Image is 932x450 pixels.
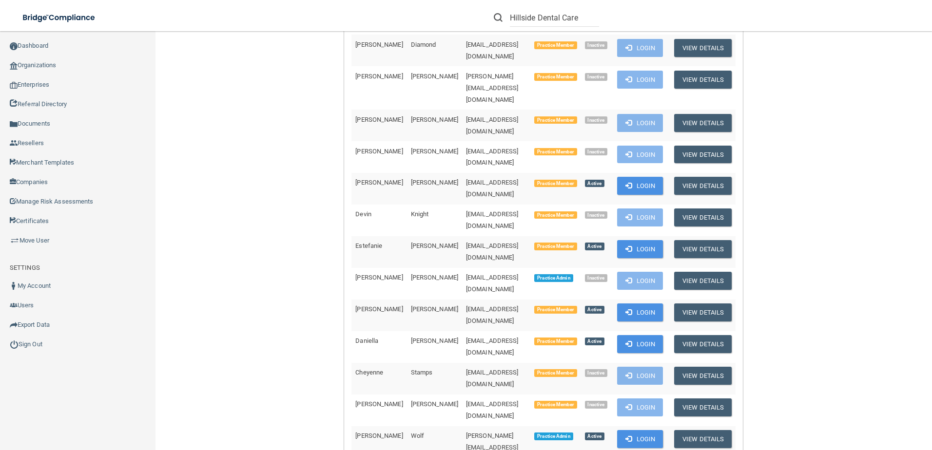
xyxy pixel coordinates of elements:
[355,179,403,186] span: [PERSON_NAME]
[617,240,663,258] button: Login
[674,398,732,416] button: View Details
[585,180,604,187] span: Active
[411,148,458,155] span: [PERSON_NAME]
[10,42,18,50] img: ic_dashboard_dark.d01f4a41.png
[411,432,424,439] span: Wolf
[466,400,519,419] span: [EMAIL_ADDRESS][DOMAIN_NAME]
[617,272,663,290] button: Login
[674,146,732,164] button: View Details
[10,139,18,147] img: ic_reseller.de258add.png
[355,274,403,281] span: [PERSON_NAME]
[494,13,503,22] img: ic-search.3b580494.png
[617,39,663,57] button: Login
[466,210,519,229] span: [EMAIL_ADDRESS][DOMAIN_NAME]
[674,39,732,57] button: View Details
[617,367,663,385] button: Login
[411,337,458,344] span: [PERSON_NAME]
[355,73,403,80] span: [PERSON_NAME]
[617,398,663,416] button: Login
[674,272,732,290] button: View Details
[466,305,519,324] span: [EMAIL_ADDRESS][DOMAIN_NAME]
[585,306,604,314] span: Active
[355,432,403,439] span: [PERSON_NAME]
[674,240,732,258] button: View Details
[411,116,458,123] span: [PERSON_NAME]
[10,301,18,309] img: icon-users.e205127d.png
[534,148,577,156] span: Practice Member
[585,432,604,440] span: Active
[617,208,663,226] button: Login
[534,116,577,124] span: Practice Member
[585,243,604,250] span: Active
[534,369,577,377] span: Practice Member
[10,120,18,128] img: icon-documents.8dae5593.png
[411,210,429,218] span: Knight
[355,210,371,218] span: Devin
[617,71,663,89] button: Login
[617,146,663,164] button: Login
[585,116,608,124] span: Inactive
[674,71,732,89] button: View Details
[674,367,732,385] button: View Details
[466,179,519,198] span: [EMAIL_ADDRESS][DOMAIN_NAME]
[466,116,519,135] span: [EMAIL_ADDRESS][DOMAIN_NAME]
[617,177,663,195] button: Login
[617,430,663,448] button: Login
[585,211,608,219] span: Inactive
[534,401,577,409] span: Practice Member
[466,73,519,103] span: [PERSON_NAME][EMAIL_ADDRESS][DOMAIN_NAME]
[674,430,732,448] button: View Details
[10,282,18,290] img: ic_user_dark.df1a06c3.png
[585,369,608,377] span: Inactive
[617,335,663,353] button: Login
[355,305,403,313] span: [PERSON_NAME]
[411,369,433,376] span: Stamps
[10,262,40,274] label: SETTINGS
[534,41,577,49] span: Practice Member
[466,369,519,388] span: [EMAIL_ADDRESS][DOMAIN_NAME]
[10,340,19,349] img: ic_power_dark.7ecde6b1.png
[510,9,599,27] input: Search
[466,41,519,60] span: [EMAIL_ADDRESS][DOMAIN_NAME]
[674,114,732,132] button: View Details
[411,242,458,249] span: [PERSON_NAME]
[10,82,18,89] img: enterprise.0d942306.png
[10,321,18,329] img: icon-export.b9366987.png
[411,400,458,408] span: [PERSON_NAME]
[534,73,577,81] span: Practice Member
[674,177,732,195] button: View Details
[585,401,608,409] span: Inactive
[15,8,104,28] img: bridge_compliance_login_screen.278c3ca4.svg
[466,337,519,356] span: [EMAIL_ADDRESS][DOMAIN_NAME]
[10,62,18,70] img: organization-icon.f8decf85.png
[585,274,608,282] span: Inactive
[411,179,458,186] span: [PERSON_NAME]
[617,303,663,321] button: Login
[534,211,577,219] span: Practice Member
[585,337,604,345] span: Active
[411,305,458,313] span: [PERSON_NAME]
[617,114,663,132] button: Login
[534,337,577,345] span: Practice Member
[585,41,608,49] span: Inactive
[674,208,732,226] button: View Details
[534,180,577,187] span: Practice Member
[534,274,573,282] span: Practice Admin
[466,148,519,167] span: [EMAIL_ADDRESS][DOMAIN_NAME]
[355,369,383,376] span: Cheyenne
[674,335,732,353] button: View Details
[585,148,608,156] span: Inactive
[411,274,458,281] span: [PERSON_NAME]
[534,243,577,250] span: Practice Member
[411,41,436,48] span: Diamond
[355,337,378,344] span: Daniella
[674,303,732,321] button: View Details
[10,236,19,245] img: briefcase.64adab9b.png
[534,306,577,314] span: Practice Member
[534,432,573,440] span: Practice Admin
[585,73,608,81] span: Inactive
[466,274,519,293] span: [EMAIL_ADDRESS][DOMAIN_NAME]
[355,116,403,123] span: [PERSON_NAME]
[355,148,403,155] span: [PERSON_NAME]
[411,73,458,80] span: [PERSON_NAME]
